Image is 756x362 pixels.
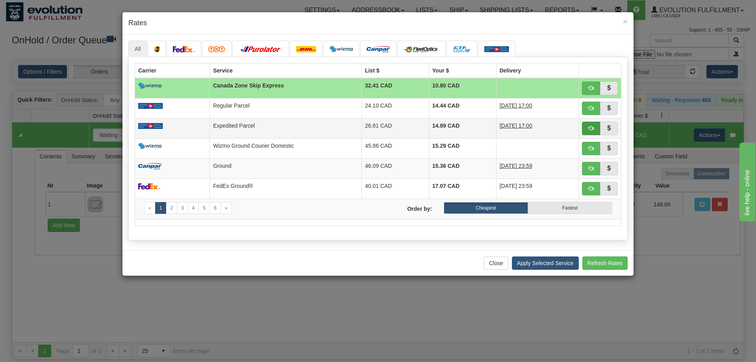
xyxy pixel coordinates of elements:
[500,183,532,189] span: [DATE] 23:59
[496,118,578,138] td: 3 Days
[361,118,429,138] td: 26.81 CAD
[512,256,579,270] button: Apply Selected Service
[138,163,162,169] img: campar.png
[429,118,496,138] td: 14.89 CAD
[138,143,162,149] img: wizmo.png
[135,63,210,78] th: Carrier
[429,78,496,98] td: 10.80 CAD
[208,46,225,52] img: tnt.png
[444,202,528,214] label: Cheapest
[484,256,508,270] button: Close
[154,46,160,52] img: ups.png
[429,138,496,158] td: 15.29 CAD
[496,158,578,178] td: 3 Days
[138,183,160,189] img: FedEx.png
[496,98,578,118] td: 5 Days
[209,202,221,214] a: 6
[738,141,755,221] iframe: chat widget
[138,83,162,89] img: wizmo.png
[225,205,228,211] span: »
[144,202,156,214] a: Previous
[623,17,628,26] span: ×
[500,102,532,109] span: [DATE] 17:00
[128,18,628,28] h4: Rates
[210,98,362,118] td: Regular Parcel
[453,46,471,52] img: CarrierLogo_10191.png
[367,46,390,52] img: campar.png
[496,63,578,78] th: Delivery
[404,46,439,52] img: CarrierLogo_10182.png
[361,63,429,78] th: List $
[484,46,509,52] img: Canada_post.png
[210,118,362,138] td: Expedited Parcel
[429,158,496,178] td: 15.36 CAD
[296,46,316,52] img: dhl.png
[429,63,496,78] th: Your $
[220,202,232,214] a: Next
[623,17,628,26] button: Close
[429,178,496,199] td: 17.07 CAD
[429,98,496,118] td: 14.44 CAD
[210,178,362,199] td: FedEx Ground®
[210,78,362,98] td: Canada Zone Skip Express
[361,138,429,158] td: 45.86 CAD
[500,123,532,129] span: [DATE] 17:00
[166,202,177,214] a: 2
[138,123,163,129] img: Canada_post.png
[6,5,73,14] div: live help - online
[155,202,167,214] a: 1
[128,41,147,57] a: All
[210,158,362,178] td: Ground
[500,163,532,169] span: [DATE] 23:59
[210,63,362,78] th: Service
[528,202,612,214] label: Fastest
[188,202,199,214] a: 4
[361,78,429,98] td: 32.41 CAD
[198,202,210,214] a: 5
[239,46,283,52] img: purolator.png
[378,202,438,213] label: Order by:
[148,205,151,211] span: «
[361,98,429,118] td: 24.10 CAD
[210,138,362,158] td: Wizmo Ground Courier Domestic
[173,46,195,52] img: FedEx.png
[138,103,163,109] img: Canada_post.png
[177,202,188,214] a: 3
[361,178,429,199] td: 40.01 CAD
[330,46,353,52] img: wizmo.png
[361,158,429,178] td: 46.09 CAD
[582,256,628,270] button: Refresh Rates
